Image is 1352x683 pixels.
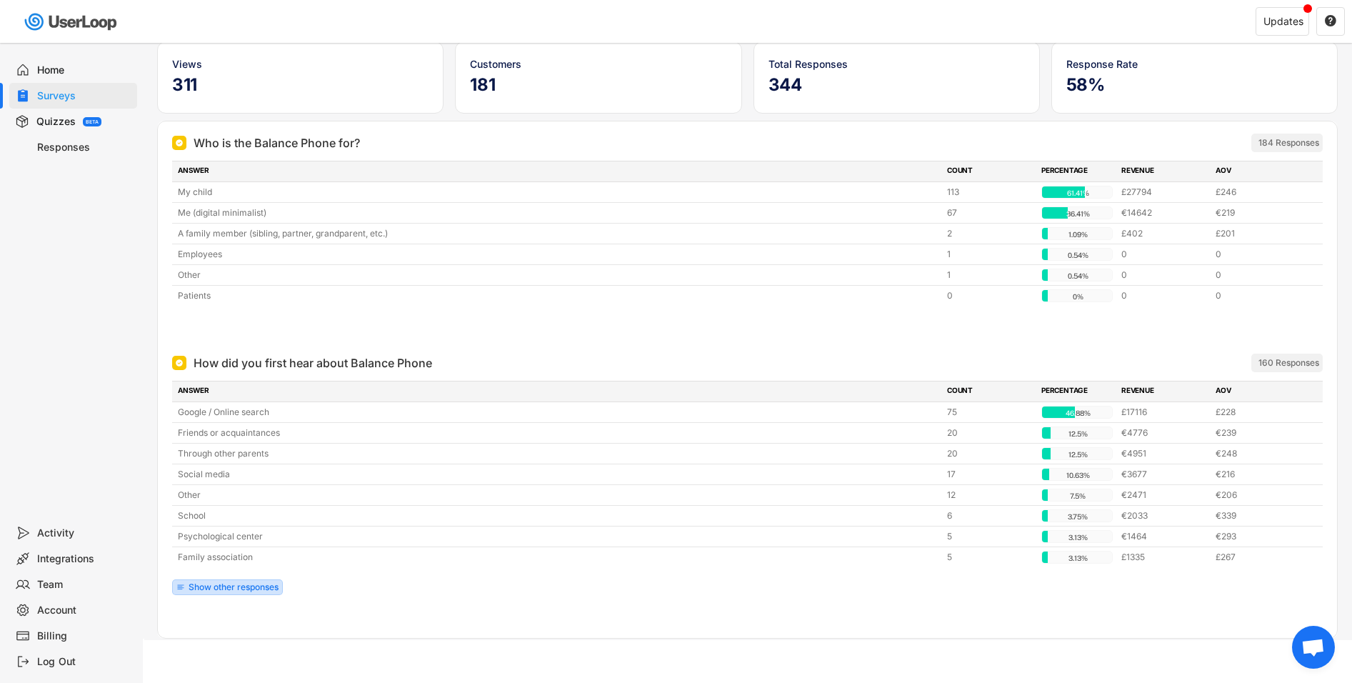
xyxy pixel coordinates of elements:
[1216,186,1301,199] div: £246
[1121,509,1207,522] div: €2033
[1263,16,1303,26] div: Updates
[175,139,184,147] img: Single Select
[178,447,938,460] div: Through other parents
[470,56,726,71] div: Customers
[1216,447,1301,460] div: €248
[947,468,1033,481] div: 17
[175,359,184,367] img: Single Select
[37,655,131,669] div: Log Out
[1045,207,1111,220] div: 36.41%
[37,629,131,643] div: Billing
[1292,626,1335,669] div: Open chat
[172,56,429,71] div: Views
[1121,489,1207,502] div: €2471
[947,385,1033,398] div: COUNT
[947,206,1033,219] div: 67
[947,509,1033,522] div: 6
[189,583,279,592] div: Show other responses
[1216,530,1301,543] div: €293
[1045,489,1111,502] div: 7.5%
[1045,249,1111,261] div: 0.54%
[1216,227,1301,240] div: £201
[178,489,938,502] div: Other
[947,489,1033,502] div: 12
[1121,227,1207,240] div: £402
[37,64,131,77] div: Home
[37,604,131,617] div: Account
[178,509,938,522] div: School
[1121,248,1207,261] div: 0
[1258,357,1319,369] div: 160 Responses
[1216,385,1301,398] div: AOV
[1121,551,1207,564] div: £1335
[1121,447,1207,460] div: €4951
[1216,468,1301,481] div: €216
[37,527,131,540] div: Activity
[1045,469,1111,482] div: 10.63%
[1121,385,1207,398] div: REVENUE
[1121,206,1207,219] div: €14642
[1324,15,1337,28] button: 
[470,74,726,96] h5: 181
[1216,406,1301,419] div: £228
[1045,427,1111,440] div: 12.5%
[178,530,938,543] div: Psychological center
[1216,489,1301,502] div: €206
[1258,137,1319,149] div: 184 Responses
[1066,56,1323,71] div: Response Rate
[1216,206,1301,219] div: €219
[1216,248,1301,261] div: 0
[947,406,1033,419] div: 75
[178,248,938,261] div: Employees
[36,115,76,129] div: Quizzes
[194,134,360,151] div: Who is the Balance Phone for?
[178,427,938,439] div: Friends or acquaintances
[1045,407,1111,419] div: 46.88%
[1045,510,1111,523] div: 3.75%
[37,578,131,592] div: Team
[947,289,1033,302] div: 0
[1045,186,1111,199] div: 61.41%
[1041,165,1113,178] div: PERCENTAGE
[1121,289,1207,302] div: 0
[947,551,1033,564] div: 5
[1066,74,1323,96] h5: 58%
[1121,530,1207,543] div: €1464
[178,186,938,199] div: My child
[947,447,1033,460] div: 20
[21,7,122,36] img: userloop-logo-01.svg
[37,141,131,154] div: Responses
[947,427,1033,439] div: 20
[947,165,1033,178] div: COUNT
[1121,165,1207,178] div: REVENUE
[178,406,938,419] div: Google / Online search
[768,74,1025,96] h5: 344
[1216,427,1301,439] div: €239
[178,206,938,219] div: Me (digital minimalist)
[37,552,131,566] div: Integrations
[1325,14,1336,27] text: 
[1121,427,1207,439] div: €4776
[1045,552,1111,564] div: 3.13%
[947,186,1033,199] div: 113
[1041,385,1113,398] div: PERCENTAGE
[1121,269,1207,281] div: 0
[1216,509,1301,522] div: €339
[178,551,938,564] div: Family association
[178,468,938,481] div: Social media
[172,74,429,96] h5: 311
[1216,551,1301,564] div: £267
[178,289,938,302] div: Patients
[86,119,99,124] div: BETA
[1121,186,1207,199] div: £27794
[1045,448,1111,461] div: 12.5%
[1045,269,1111,282] div: 0.54%
[1216,269,1301,281] div: 0
[1121,468,1207,481] div: €3677
[178,165,938,178] div: ANSWER
[947,248,1033,261] div: 1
